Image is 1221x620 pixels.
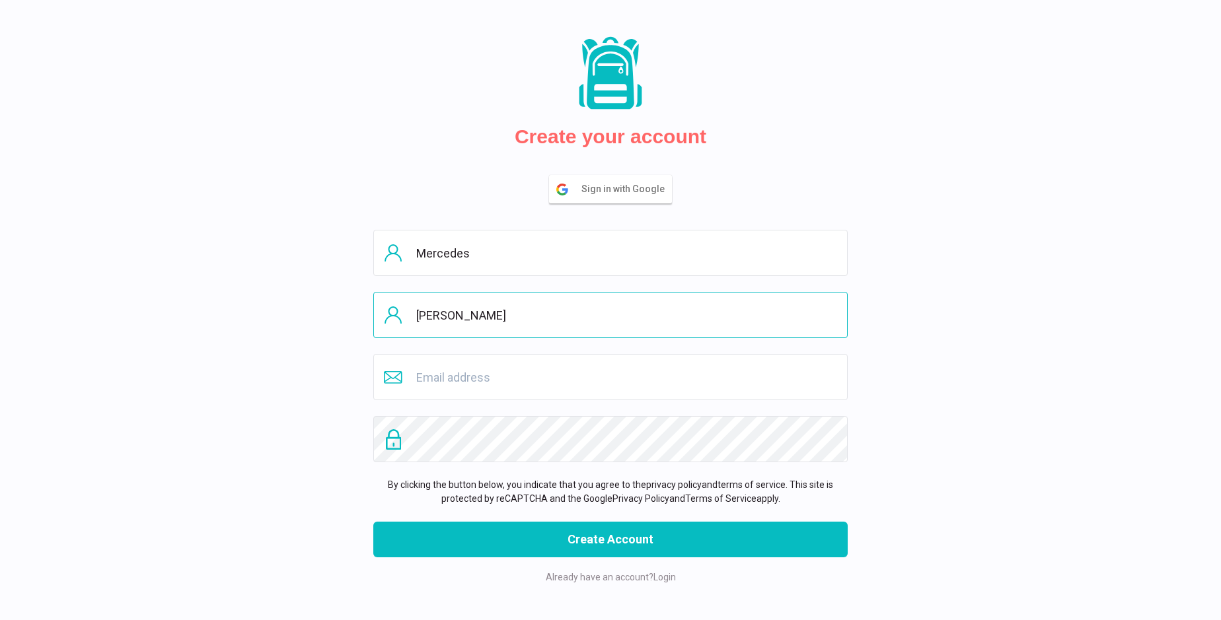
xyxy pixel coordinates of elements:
[653,572,676,582] a: Login
[581,176,671,203] span: Sign in with Google
[373,292,848,338] input: Last name
[612,493,669,504] a: Privacy Policy
[373,354,848,400] input: Email address
[373,522,848,557] button: Create Account
[646,479,702,490] a: privacy policy
[515,125,706,149] h2: Create your account
[373,230,848,276] input: First name
[718,479,786,490] a: terms of service
[373,478,848,506] p: By clicking the button below, you indicate that you agree to the and . This site is protected by ...
[549,175,672,203] button: Sign in with Google
[685,493,757,504] a: Terms of Service
[574,36,647,112] img: Packs logo
[373,570,848,584] p: Already have an account?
